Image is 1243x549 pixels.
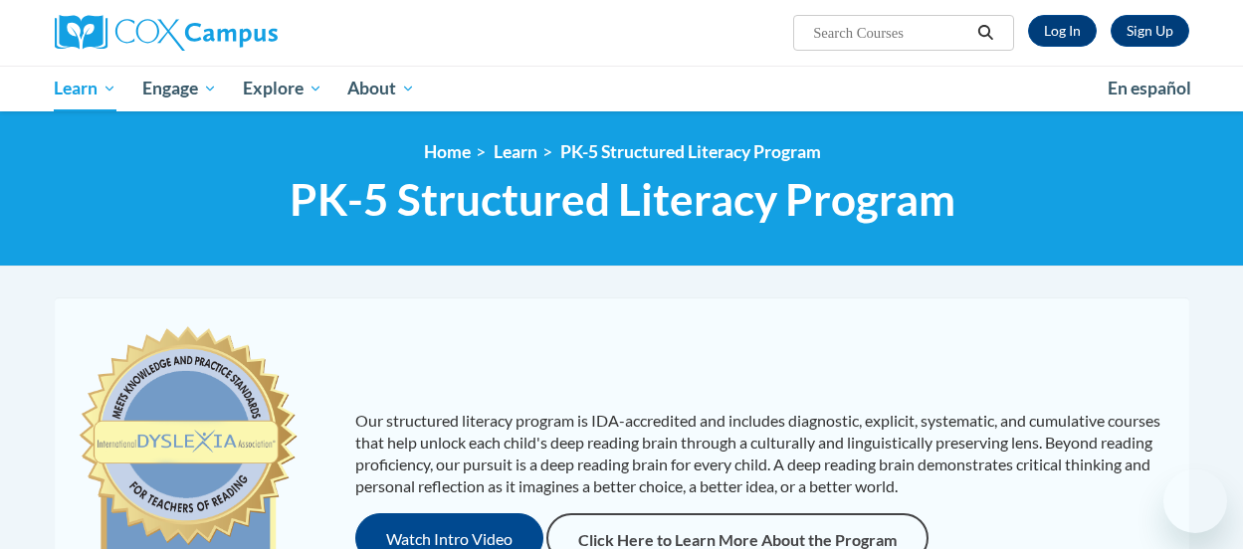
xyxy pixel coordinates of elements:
[1111,15,1189,47] a: Register
[334,66,428,111] a: About
[55,15,278,51] img: Cox Campus
[230,66,335,111] a: Explore
[1095,68,1204,109] a: En español
[494,141,537,162] a: Learn
[55,15,413,51] a: Cox Campus
[811,21,970,45] input: Search Courses
[40,66,1204,111] div: Main menu
[1163,469,1227,533] iframe: Button to launch messaging window
[424,141,471,162] a: Home
[347,77,415,100] span: About
[129,66,230,111] a: Engage
[243,77,322,100] span: Explore
[1028,15,1097,47] a: Log In
[970,21,1000,45] button: Search
[290,173,955,226] span: PK-5 Structured Literacy Program
[1108,78,1191,98] span: En español
[42,66,130,111] a: Learn
[54,77,116,100] span: Learn
[560,141,821,162] a: PK-5 Structured Literacy Program
[142,77,217,100] span: Engage
[355,410,1169,497] p: Our structured literacy program is IDA-accredited and includes diagnostic, explicit, systematic, ...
